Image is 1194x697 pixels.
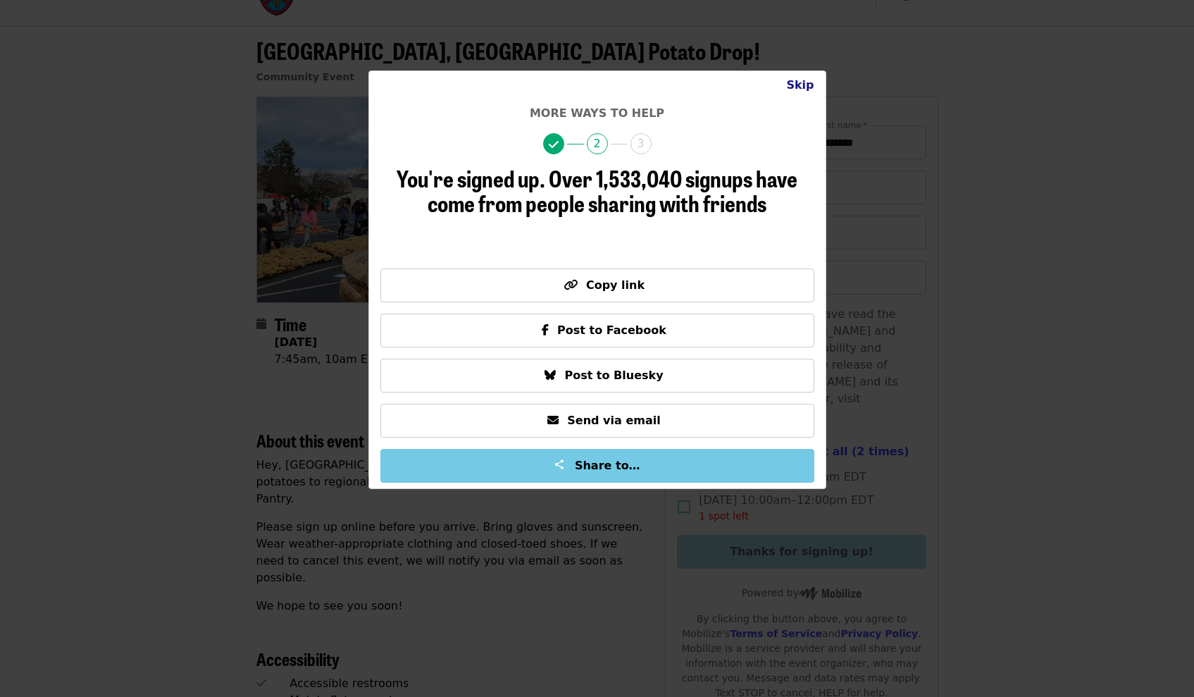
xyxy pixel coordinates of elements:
button: Close [775,71,825,99]
button: Post to Bluesky [380,359,814,393]
button: Share to… [380,449,814,483]
span: Post to Facebook [557,323,666,337]
button: Send via email [380,404,814,438]
i: facebook-f icon [542,323,549,337]
span: Copy link [586,278,645,292]
i: link icon [564,278,578,292]
i: envelope icon [547,414,559,427]
i: bluesky icon [545,369,556,382]
span: You're signed up. [397,161,545,195]
span: 2 [587,133,608,154]
span: Send via email [567,414,660,427]
img: Share [554,459,565,470]
span: 3 [630,133,652,154]
span: Over 1,533,040 signups have come from people sharing with friends [428,161,797,219]
span: More ways to help [530,106,664,120]
span: Post to Bluesky [564,369,663,382]
span: Share to… [575,459,640,472]
button: Copy link [380,269,814,302]
i: check icon [549,138,559,152]
button: Post to Facebook [380,314,814,347]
